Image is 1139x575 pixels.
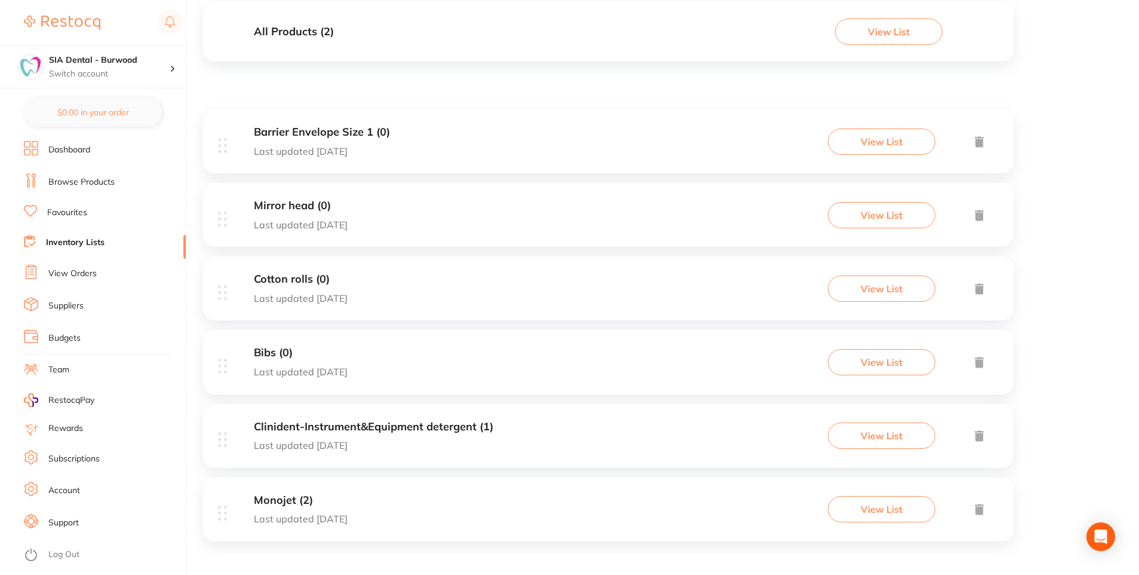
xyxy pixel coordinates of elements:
[828,202,935,228] button: View List
[254,26,334,38] h3: All Products ( 2 )
[48,176,115,188] a: Browse Products
[48,144,90,156] a: Dashboard
[254,146,390,157] p: Last updated [DATE]
[48,517,79,529] a: Support
[254,366,348,377] p: Last updated [DATE]
[254,126,390,139] h3: Barrier Envelope Size 1 (0)
[48,423,83,435] a: Rewards
[203,256,1014,330] div: Cotton rolls (0)Last updated [DATE]View List
[203,109,1014,183] div: Barrier Envelope Size 1 (0)Last updated [DATE]View List
[254,421,493,433] h3: Clinident-Instrument&Equipment detergent (1)
[203,183,1014,256] div: Mirror head (0)Last updated [DATE]View List
[254,293,348,304] p: Last updated [DATE]
[203,478,1014,551] div: Monojet (2)Last updated [DATE]View List
[49,68,170,80] p: Switch account
[48,485,80,497] a: Account
[828,496,935,522] button: View List
[24,9,100,36] a: Restocq Logo
[47,207,87,219] a: Favourites
[254,273,348,286] h3: Cotton rolls (0)
[24,393,94,407] a: RestocqPay
[254,440,493,451] p: Last updated [DATE]
[254,513,348,524] p: Last updated [DATE]
[254,494,348,507] h3: Monojet (2)
[24,546,182,565] button: Log Out
[254,200,348,212] h3: Mirror head (0)
[254,219,348,230] p: Last updated [DATE]
[48,453,100,465] a: Subscriptions
[828,276,935,302] button: View List
[48,300,84,312] a: Suppliers
[48,549,79,561] a: Log Out
[203,404,1014,478] div: Clinident-Instrument&Equipment detergent (1)Last updated [DATE]View List
[49,54,170,66] h4: SIA Dental - Burwood
[48,268,97,280] a: View Orders
[828,129,935,155] button: View List
[24,98,162,127] button: $0.00 in your order
[1086,522,1115,551] div: Open Intercom Messenger
[46,237,105,249] a: Inventory Lists
[19,55,42,79] img: SIA Dental - Burwood
[828,349,935,375] button: View List
[254,347,348,359] h3: Bibs (0)
[203,330,1014,403] div: Bibs (0)Last updated [DATE]View List
[48,394,94,406] span: RestocqPay
[24,393,38,407] img: RestocqPay
[48,364,69,376] a: Team
[48,332,81,344] a: Budgets
[24,16,100,30] img: Restocq Logo
[835,19,942,45] button: View List
[828,423,935,449] button: View List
